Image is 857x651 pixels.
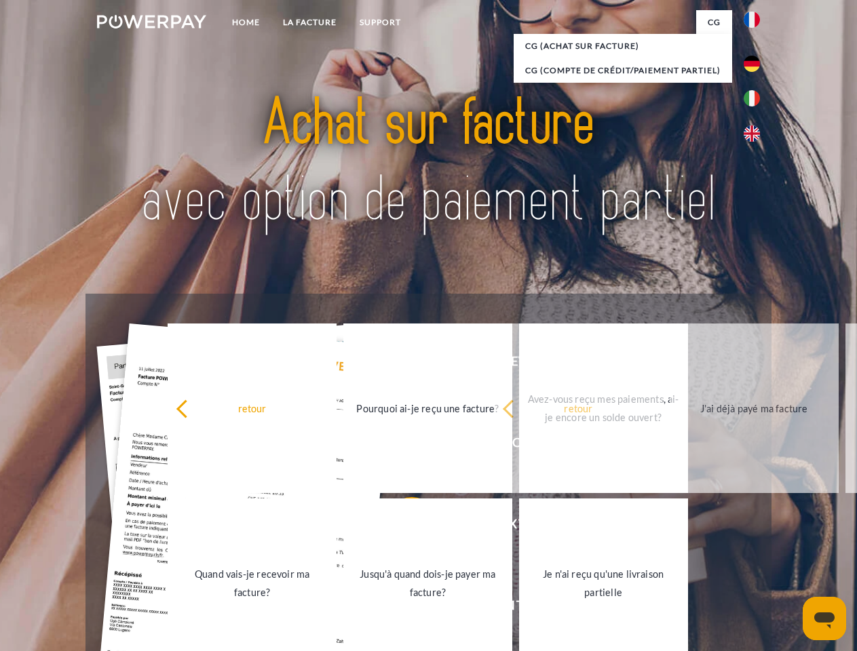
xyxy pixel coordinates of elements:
[221,10,271,35] a: Home
[176,399,328,417] div: retour
[744,90,760,106] img: it
[130,65,727,260] img: title-powerpay_fr.svg
[803,597,846,640] iframe: Bouton de lancement de la fenêtre de messagerie
[744,12,760,28] img: fr
[514,58,732,83] a: CG (Compte de crédit/paiement partiel)
[502,399,655,417] div: retour
[348,10,413,35] a: Support
[527,565,680,601] div: Je n'ai reçu qu'une livraison partielle
[176,565,328,601] div: Quand vais-je recevoir ma facture?
[351,565,504,601] div: Jusqu'à quand dois-je payer ma facture?
[678,399,831,417] div: J'ai déjà payé ma facture
[744,125,760,142] img: en
[744,56,760,72] img: de
[351,399,504,417] div: Pourquoi ai-je reçu une facture?
[696,10,732,35] a: CG
[514,34,732,58] a: CG (achat sur facture)
[97,15,206,28] img: logo-powerpay-white.svg
[271,10,348,35] a: LA FACTURE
